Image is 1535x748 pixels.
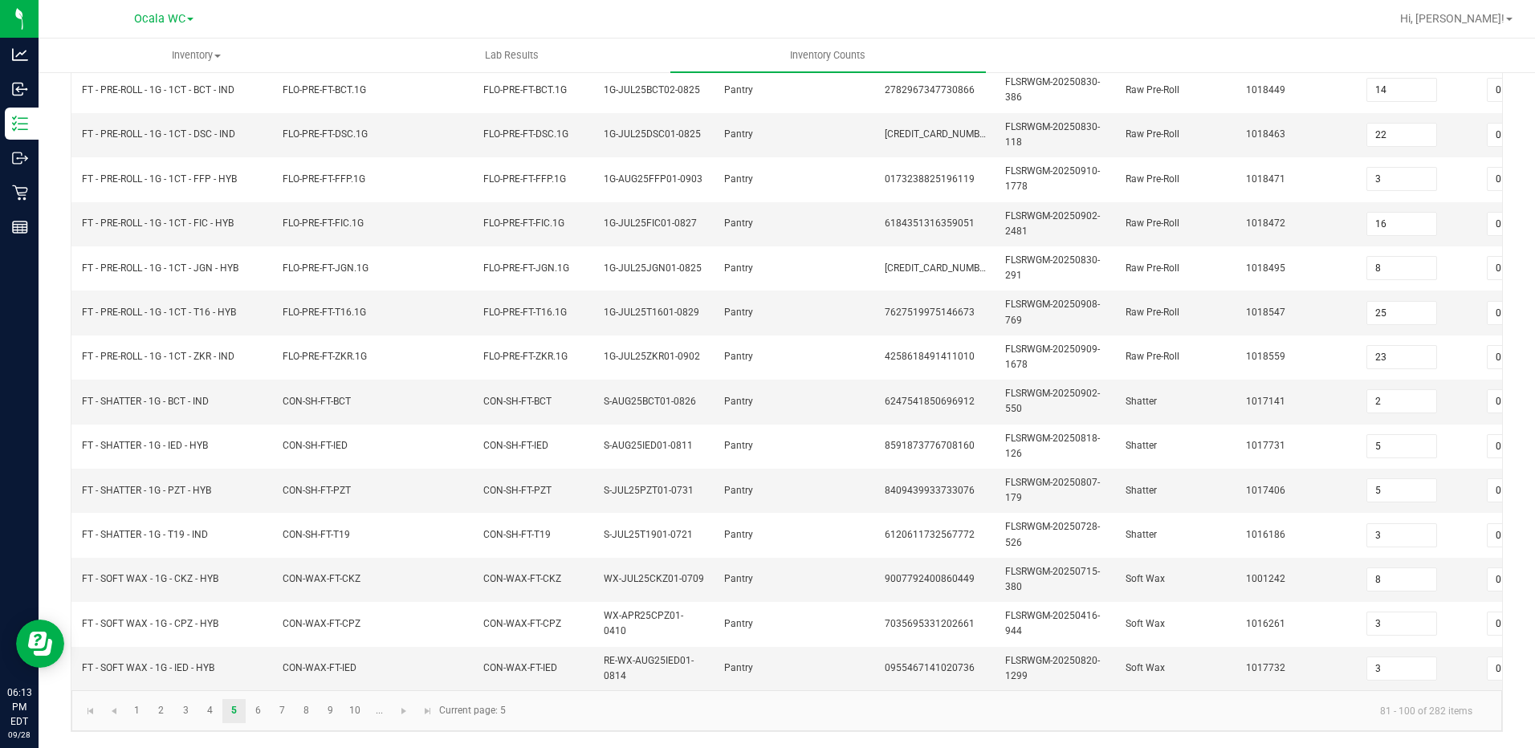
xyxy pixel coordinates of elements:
[82,485,211,496] span: FT - SHATTER - 1G - PZT - HYB
[102,699,125,723] a: Go to the previous page
[12,185,28,201] inline-svg: Retail
[246,699,270,723] a: Page 6
[283,573,360,584] span: CON-WAX-FT-CKZ
[604,610,683,636] span: WX-APR25CPZ01-0410
[483,173,566,185] span: FLO-PRE-FT-FFP.1G
[1005,121,1100,148] span: FLSRWGM-20250830-118
[82,173,237,185] span: FT - PRE-ROLL - 1G - 1CT - FFP - HYB
[604,655,694,681] span: RE-WX-AUG25IED01-0814
[724,128,753,140] span: Pantry
[12,150,28,166] inline-svg: Outbound
[724,217,753,229] span: Pantry
[724,84,753,96] span: Pantry
[483,529,551,540] span: CON-SH-FT-T19
[1246,307,1285,318] span: 1018547
[1126,573,1165,584] span: Soft Wax
[1246,351,1285,362] span: 1018559
[724,485,753,496] span: Pantry
[368,699,391,723] a: Page 11
[149,699,173,723] a: Page 2
[515,697,1485,724] kendo-pager-info: 81 - 100 of 282 items
[1005,299,1100,325] span: FLSRWGM-20250908-769
[271,699,294,723] a: Page 7
[1246,662,1285,673] span: 1017732
[1005,344,1100,370] span: FLSRWGM-20250909-1678
[1005,165,1100,192] span: FLSRWGM-20250910-1778
[463,48,560,63] span: Lab Results
[283,307,366,318] span: FLO-PRE-FT-T16.1G
[39,48,353,63] span: Inventory
[283,351,367,362] span: FLO-PRE-FT-ZKR.1G
[885,351,975,362] span: 4258618491411010
[483,396,552,407] span: CON-SH-FT-BCT
[283,262,368,274] span: FLO-PRE-FT-JGN.1G
[885,262,993,274] span: [CREDIT_CARD_NUMBER]
[1005,477,1100,503] span: FLSRWGM-20250807-179
[393,699,416,723] a: Go to the next page
[885,573,975,584] span: 9007792400860449
[724,573,753,584] span: Pantry
[483,485,552,496] span: CON-SH-FT-PZT
[1126,396,1157,407] span: Shatter
[768,48,887,63] span: Inventory Counts
[724,262,753,274] span: Pantry
[604,440,693,451] span: S-AUG25IED01-0811
[1005,210,1100,237] span: FLSRWGM-20250902-2481
[1246,485,1285,496] span: 1017406
[483,262,569,274] span: FLO-PRE-FT-JGN.1G
[82,573,218,584] span: FT - SOFT WAX - 1G - CKZ - HYB
[670,39,986,72] a: Inventory Counts
[483,217,564,229] span: FLO-PRE-FT-FIC.1G
[1005,566,1100,592] span: FLSRWGM-20250715-380
[1005,388,1100,414] span: FLSRWGM-20250902-550
[885,529,975,540] span: 6120611732567772
[198,699,222,723] a: Page 4
[1005,521,1100,547] span: FLSRWGM-20250728-526
[1246,396,1285,407] span: 1017141
[39,39,354,72] a: Inventory
[295,699,318,723] a: Page 8
[1246,217,1285,229] span: 1018472
[82,84,234,96] span: FT - PRE-ROLL - 1G - 1CT - BCT - IND
[483,662,557,673] span: CON-WAX-FT-IED
[1246,618,1285,629] span: 1016261
[483,618,561,629] span: CON-WAX-FT-CPZ
[283,84,366,96] span: FLO-PRE-FT-BCT.1G
[283,128,368,140] span: FLO-PRE-FT-DSC.1G
[604,307,699,318] span: 1G-JUL25T1601-0829
[604,485,694,496] span: S-JUL25PZT01-0731
[283,396,351,407] span: CON-SH-FT-BCT
[283,529,350,540] span: CON-SH-FT-T19
[724,529,753,540] span: Pantry
[483,128,568,140] span: FLO-PRE-FT-DSC.1G
[604,396,696,407] span: S-AUG25BCT01-0826
[1246,529,1285,540] span: 1016186
[397,705,410,718] span: Go to the next page
[1246,128,1285,140] span: 1018463
[134,12,185,26] span: Ocala WC
[1126,529,1157,540] span: Shatter
[1005,254,1100,281] span: FLSRWGM-20250830-291
[1246,262,1285,274] span: 1018495
[16,620,64,668] iframe: Resource center
[1126,618,1165,629] span: Soft Wax
[1246,440,1285,451] span: 1017731
[885,440,975,451] span: 8591873776708160
[283,485,351,496] span: CON-SH-FT-PZT
[344,699,367,723] a: Page 10
[1126,217,1179,229] span: Raw Pre-Roll
[724,396,753,407] span: Pantry
[1126,351,1179,362] span: Raw Pre-Roll
[421,705,434,718] span: Go to the last page
[174,699,197,723] a: Page 3
[1246,573,1285,584] span: 1001242
[724,307,753,318] span: Pantry
[283,217,364,229] span: FLO-PRE-FT-FIC.1G
[1126,307,1179,318] span: Raw Pre-Roll
[885,84,975,96] span: 2782967347730866
[1246,173,1285,185] span: 1018471
[319,699,342,723] a: Page 9
[1126,262,1179,274] span: Raw Pre-Roll
[724,351,753,362] span: Pantry
[82,307,236,318] span: FT - PRE-ROLL - 1G - 1CT - T16 - HYB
